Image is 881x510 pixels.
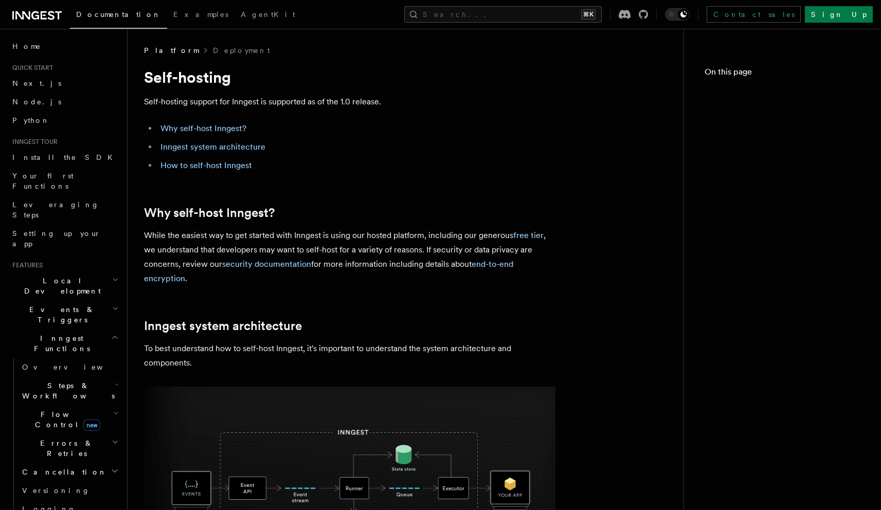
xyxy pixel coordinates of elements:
[8,74,121,93] a: Next.js
[12,98,61,106] span: Node.js
[18,438,112,459] span: Errors & Retries
[8,271,121,300] button: Local Development
[144,68,555,86] h1: Self-hosting
[213,45,270,56] a: Deployment
[18,481,121,500] a: Versioning
[8,304,112,325] span: Events & Triggers
[513,230,544,240] a: free tier
[8,329,121,358] button: Inngest Functions
[70,3,167,29] a: Documentation
[241,10,295,19] span: AgentKit
[8,64,53,72] span: Quick start
[76,10,161,19] span: Documentation
[160,160,252,170] a: How to self-host Inngest
[18,467,107,477] span: Cancellation
[18,380,115,401] span: Steps & Workflows
[8,148,121,167] a: Install the SDK
[144,45,199,56] span: Platform
[805,6,873,23] a: Sign Up
[8,37,121,56] a: Home
[222,259,311,269] a: security documentation
[144,228,555,286] p: While the easiest way to get started with Inngest is using our hosted platform, including our gen...
[144,95,555,109] p: Self-hosting support for Inngest is supported as of the 1.0 release.
[12,79,61,87] span: Next.js
[160,142,265,152] a: Inngest system architecture
[18,463,121,481] button: Cancellation
[8,333,111,354] span: Inngest Functions
[12,153,119,161] span: Install the SDK
[581,9,596,20] kbd: ⌘K
[18,358,121,376] a: Overview
[12,172,74,190] span: Your first Functions
[8,195,121,224] a: Leveraging Steps
[404,6,602,23] button: Search...⌘K
[167,3,235,28] a: Examples
[22,486,90,495] span: Versioning
[665,8,690,21] button: Toggle dark mode
[83,420,100,431] span: new
[707,6,801,23] a: Contact sales
[173,10,228,19] span: Examples
[18,434,121,463] button: Errors & Retries
[8,261,43,269] span: Features
[22,363,128,371] span: Overview
[18,405,121,434] button: Flow Controlnew
[8,167,121,195] a: Your first Functions
[12,116,50,124] span: Python
[8,93,121,111] a: Node.js
[8,138,58,146] span: Inngest tour
[8,276,112,296] span: Local Development
[18,376,121,405] button: Steps & Workflows
[8,111,121,130] a: Python
[12,41,41,51] span: Home
[8,224,121,253] a: Setting up your app
[8,300,121,329] button: Events & Triggers
[12,229,101,248] span: Setting up your app
[160,123,246,133] a: Why self-host Inngest?
[18,409,113,430] span: Flow Control
[705,66,860,82] h4: On this page
[144,341,555,370] p: To best understand how to self-host Inngest, it's important to understand the system architecture...
[12,201,99,219] span: Leveraging Steps
[144,206,275,220] a: Why self-host Inngest?
[144,319,302,333] a: Inngest system architecture
[235,3,301,28] a: AgentKit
